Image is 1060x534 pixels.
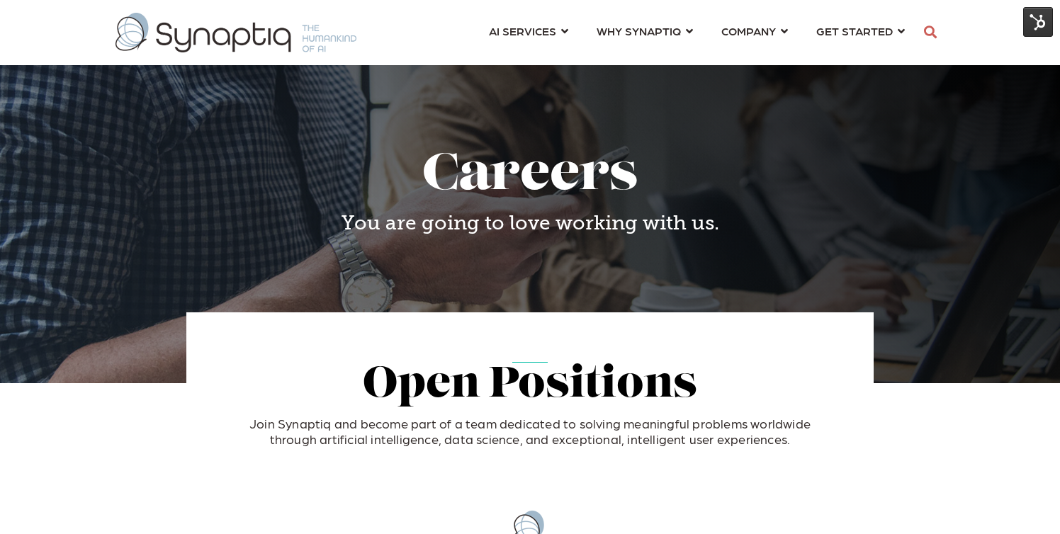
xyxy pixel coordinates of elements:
span: WHY SYNAPTIQ [597,21,681,40]
a: AI SERVICES [489,18,568,44]
a: GET STARTED [816,18,905,44]
nav: menu [475,7,919,58]
h1: Careers [197,149,863,205]
h4: You are going to love working with us. [197,211,863,235]
a: WHY SYNAPTIQ [597,18,693,44]
span: Join Synaptiq and become part of a team dedicated to solving meaningful problems worldwide throug... [249,416,811,446]
span: COMPANY [721,21,776,40]
h2: Open Positions [232,363,828,409]
img: HubSpot Tools Menu Toggle [1023,7,1053,37]
img: synaptiq logo-1 [115,13,356,52]
span: GET STARTED [816,21,893,40]
span: AI SERVICES [489,21,556,40]
a: COMPANY [721,18,788,44]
